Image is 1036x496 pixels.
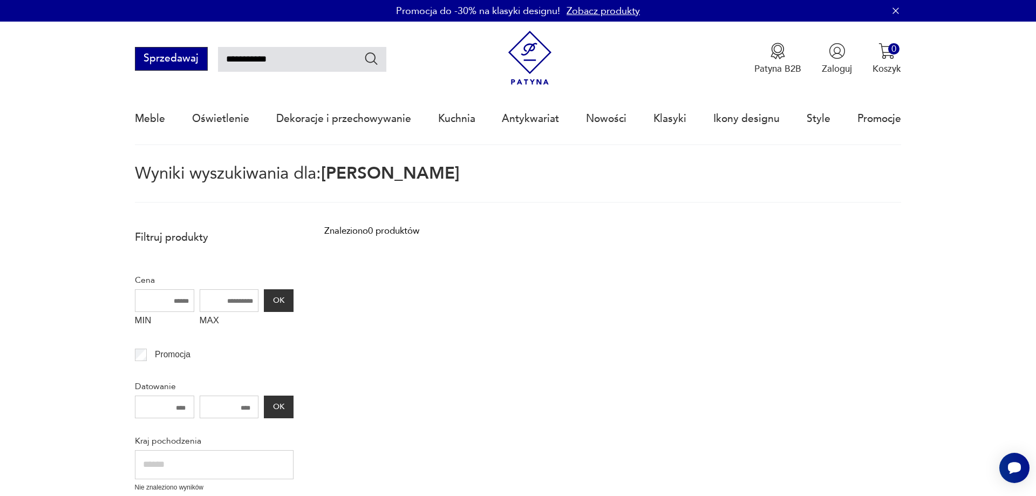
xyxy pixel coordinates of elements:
iframe: Smartsupp widget button [999,453,1030,483]
button: OK [264,289,293,312]
button: OK [264,396,293,418]
a: Ikona medaluPatyna B2B [754,43,801,75]
a: Klasyki [653,94,686,144]
p: Koszyk [873,63,901,75]
button: Sprzedawaj [135,47,208,71]
a: Oświetlenie [192,94,249,144]
p: Filtruj produkty [135,230,294,244]
div: Znaleziono 0 produktów [324,224,419,238]
p: Promocja do -30% na klasyki designu! [396,4,560,18]
img: Ikonka użytkownika [829,43,846,59]
a: Dekoracje i przechowywanie [276,94,411,144]
a: Promocje [857,94,901,144]
label: MAX [200,312,259,332]
p: Promocja [155,348,190,362]
button: Szukaj [364,51,379,66]
p: Datowanie [135,379,294,393]
img: Ikona medalu [769,43,786,59]
span: [PERSON_NAME] [321,162,460,185]
p: Kraj pochodzenia [135,434,294,448]
label: MIN [135,312,194,332]
a: Meble [135,94,165,144]
img: Ikona koszyka [878,43,895,59]
p: Cena [135,273,294,287]
a: Nowości [586,94,626,144]
p: Zaloguj [822,63,852,75]
a: Sprzedawaj [135,55,208,64]
a: Style [807,94,830,144]
img: Patyna - sklep z meblami i dekoracjami vintage [503,31,557,85]
p: Wyniki wyszukiwania dla: [135,166,902,203]
button: Zaloguj [822,43,852,75]
a: Ikony designu [713,94,780,144]
a: Kuchnia [438,94,475,144]
a: Zobacz produkty [567,4,640,18]
div: 0 [888,43,899,55]
p: Patyna B2B [754,63,801,75]
p: Nie znaleziono wyników [135,483,294,493]
button: Patyna B2B [754,43,801,75]
a: Antykwariat [502,94,559,144]
button: 0Koszyk [873,43,901,75]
